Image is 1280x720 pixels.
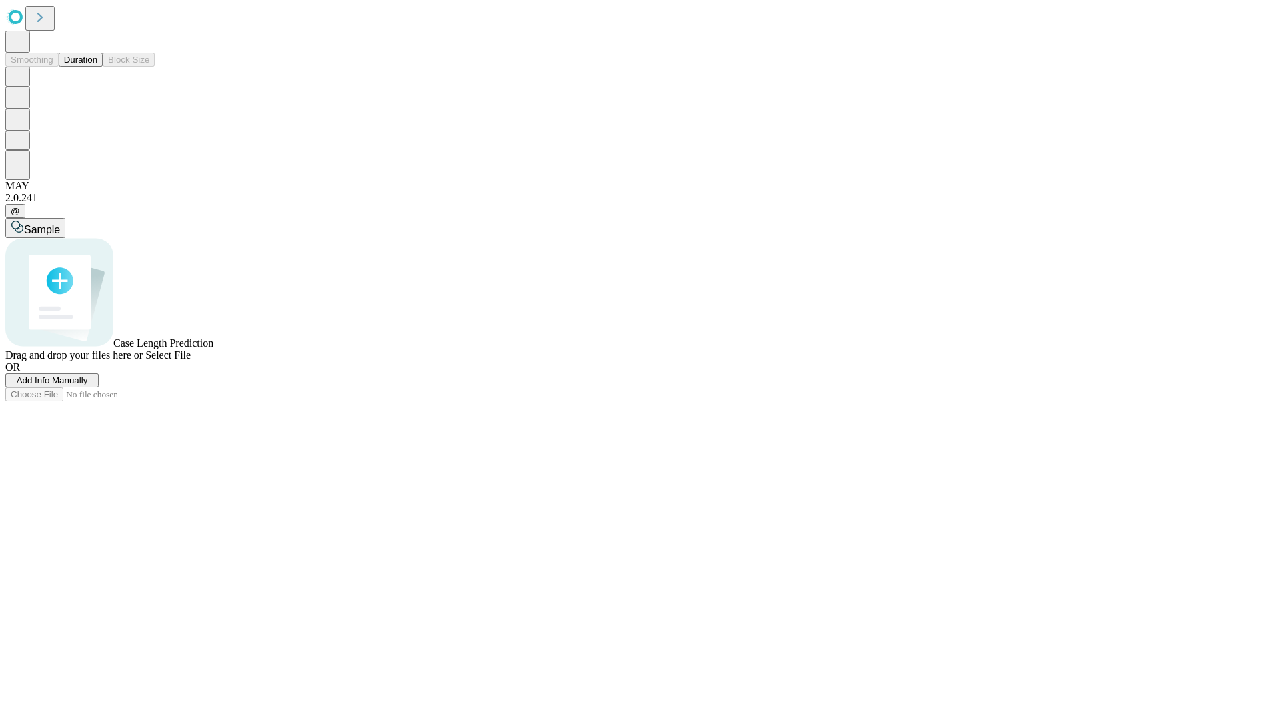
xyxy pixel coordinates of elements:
[5,373,99,387] button: Add Info Manually
[5,180,1275,192] div: MAY
[145,349,191,361] span: Select File
[103,53,155,67] button: Block Size
[5,204,25,218] button: @
[5,218,65,238] button: Sample
[5,349,143,361] span: Drag and drop your files here or
[17,375,88,385] span: Add Info Manually
[5,192,1275,204] div: 2.0.241
[5,53,59,67] button: Smoothing
[59,53,103,67] button: Duration
[113,337,213,349] span: Case Length Prediction
[5,361,20,373] span: OR
[11,206,20,216] span: @
[24,224,60,235] span: Sample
